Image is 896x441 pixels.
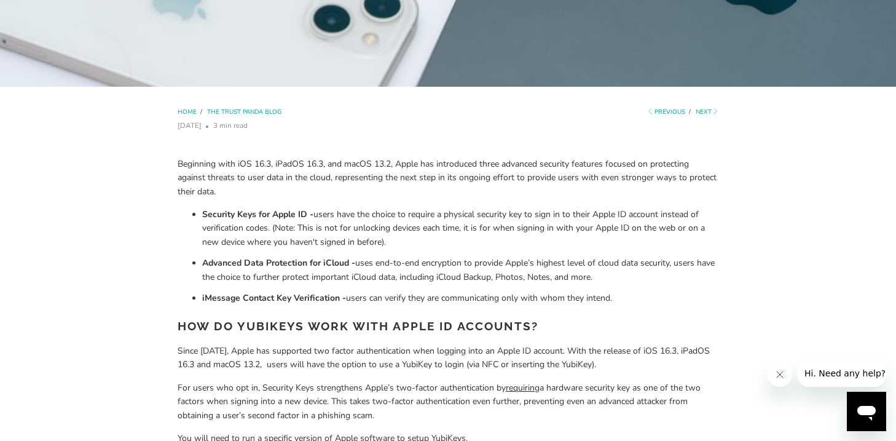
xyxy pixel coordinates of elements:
a: Next [696,108,719,116]
li: users have the choice to require a physical security key to sign in to their Apple ID account ins... [202,208,718,249]
iframe: Button to launch messaging window [847,392,886,431]
a: Previous [646,108,685,116]
span: [DATE] [178,119,202,132]
iframe: Close message [768,362,792,387]
span: Home [178,108,197,116]
li: users can verify they are communicating only with whom they intend. [202,292,718,305]
strong: Advanced Data Protection for iCloud - [202,257,355,269]
p: Since [DATE], Apple has supported two factor authentication when logging into an Apple ID account... [178,344,718,372]
strong: How do YubiKeys work with Apple ID accounts? [178,319,538,333]
span: requiring [506,382,540,394]
strong: iMessage Contact Key Verification - [202,292,346,304]
a: The Trust Panda Blog [207,108,281,116]
strong: Security Keys for Apple ID - [202,209,313,220]
span: / [200,108,205,116]
p: For users who opt in, Security Keys strengthens Apple’s two-factor authentication by a hardware s... [178,381,718,423]
span: 3 min read [213,119,248,132]
iframe: Message from company [797,360,886,387]
span: / [689,108,694,116]
p: Beginning with iOS 16.3, iPadOS 16.3, and macOS 13.2, Apple has introduced three advanced securit... [178,157,718,199]
li: uses end-to-end encryption to provide Apple’s highest level of cloud data security, users have th... [202,256,718,284]
a: Home [178,108,198,116]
